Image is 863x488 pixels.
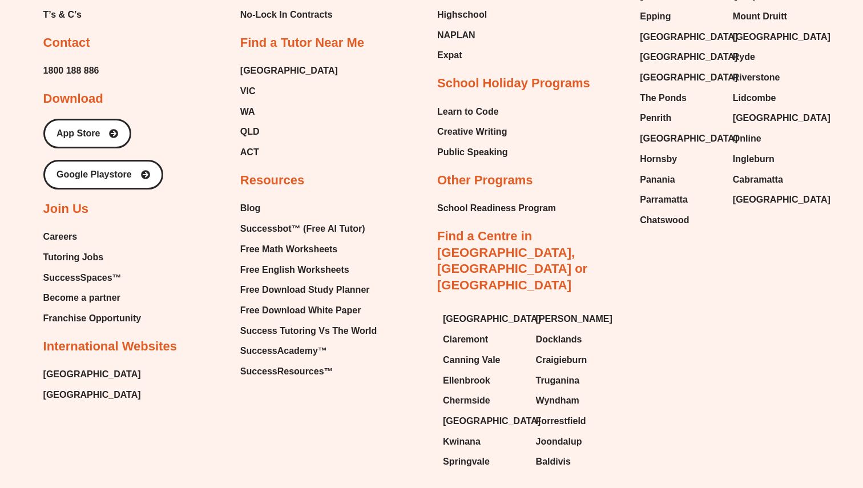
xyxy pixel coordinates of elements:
span: Baldivis [536,453,571,470]
a: Cabramatta [733,171,814,188]
span: VIC [240,83,256,100]
span: Google Playstore [57,170,132,179]
span: [GEOGRAPHIC_DATA] [640,69,737,86]
a: WA [240,103,338,120]
a: [GEOGRAPHIC_DATA] [43,366,141,383]
h2: Download [43,91,103,107]
a: NAPLAN [437,27,492,44]
a: Free Math Worksheets [240,241,377,258]
span: Success Tutoring Vs The World [240,322,377,340]
span: WA [240,103,255,120]
span: QLD [240,123,260,140]
span: [GEOGRAPHIC_DATA] [443,310,541,328]
a: [GEOGRAPHIC_DATA] [240,62,338,79]
a: Free Download Study Planner [240,281,377,299]
a: T’s & C’s [43,6,127,23]
a: Hornsby [640,151,721,168]
h2: Join Us [43,201,88,217]
span: Lidcombe [733,90,776,107]
a: SuccessSpaces™ [43,269,142,287]
span: Ryde [733,49,755,66]
span: Joondalup [536,433,582,450]
a: Wyndham [536,392,618,409]
a: Ellenbrook [443,372,525,389]
span: Blog [240,200,261,217]
span: T’s & C’s [43,6,82,23]
span: No-Lock In Contracts [240,6,333,23]
span: Epping [640,8,671,25]
a: Google Playstore [43,160,163,189]
span: Successbot™ (Free AI Tutor) [240,220,365,237]
span: SuccessSpaces™ [43,269,122,287]
span: Canning Vale [443,352,500,369]
span: Hornsby [640,151,677,168]
a: SuccessAcademy™ [240,342,377,360]
a: ACT [240,144,338,161]
a: Learn to Code [437,103,508,120]
a: Tutoring Jobs [43,249,142,266]
a: QLD [240,123,338,140]
h2: Find a Tutor Near Me [240,35,364,51]
span: School Readiness Program [437,200,556,217]
a: Forrestfield [536,413,618,430]
span: SuccessResources™ [240,363,333,380]
a: Expat [437,47,492,64]
span: Free Download White Paper [240,302,361,319]
span: [GEOGRAPHIC_DATA] [640,29,737,46]
span: Ingleburn [733,151,775,168]
h2: International Websites [43,338,177,355]
iframe: Chat Widget [806,433,863,488]
a: [GEOGRAPHIC_DATA] [640,69,721,86]
a: Craigieburn [536,352,618,369]
a: Joondalup [536,433,618,450]
span: Free Math Worksheets [240,241,337,258]
span: Parramatta [640,191,688,208]
a: [GEOGRAPHIC_DATA] [640,29,721,46]
a: 1800 188 886 [43,62,99,79]
a: Free English Worksheets [240,261,377,279]
span: Mount Druitt [733,8,787,25]
a: Public Speaking [437,144,508,161]
a: Online [733,130,814,147]
span: Cabramatta [733,171,783,188]
a: [GEOGRAPHIC_DATA] [733,29,814,46]
span: Creative Writing [437,123,507,140]
h2: Contact [43,35,90,51]
a: [GEOGRAPHIC_DATA] [733,110,814,127]
span: Forrestfield [536,413,586,430]
span: [GEOGRAPHIC_DATA] [640,49,737,66]
span: Riverstone [733,69,780,86]
span: Tutoring Jobs [43,249,103,266]
a: Careers [43,228,142,245]
span: [PERSON_NAME] [536,310,612,328]
span: Online [733,130,761,147]
span: Chermside [443,392,490,409]
a: No-Lock In Contracts [240,6,337,23]
span: Craigieburn [536,352,587,369]
a: Find a Centre in [GEOGRAPHIC_DATA], [GEOGRAPHIC_DATA] or [GEOGRAPHIC_DATA] [437,229,587,292]
span: Franchise Opportunity [43,310,142,327]
span: Springvale [443,453,490,470]
a: SuccessResources™ [240,363,377,380]
a: Free Download White Paper [240,302,377,319]
a: Ingleburn [733,151,814,168]
a: Claremont [443,331,525,348]
a: [GEOGRAPHIC_DATA] [640,130,721,147]
span: ACT [240,144,259,161]
span: [GEOGRAPHIC_DATA] [733,29,830,46]
a: Baldivis [536,453,618,470]
a: Kwinana [443,433,525,450]
a: Mount Druitt [733,8,814,25]
a: Chatswood [640,212,721,229]
span: [GEOGRAPHIC_DATA] [640,130,737,147]
a: [GEOGRAPHIC_DATA] [733,191,814,208]
a: [GEOGRAPHIC_DATA] [443,310,525,328]
a: The Ponds [640,90,721,107]
span: [GEOGRAPHIC_DATA] [443,413,541,430]
span: NAPLAN [437,27,475,44]
a: Highschool [437,6,492,23]
span: Wyndham [536,392,579,409]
